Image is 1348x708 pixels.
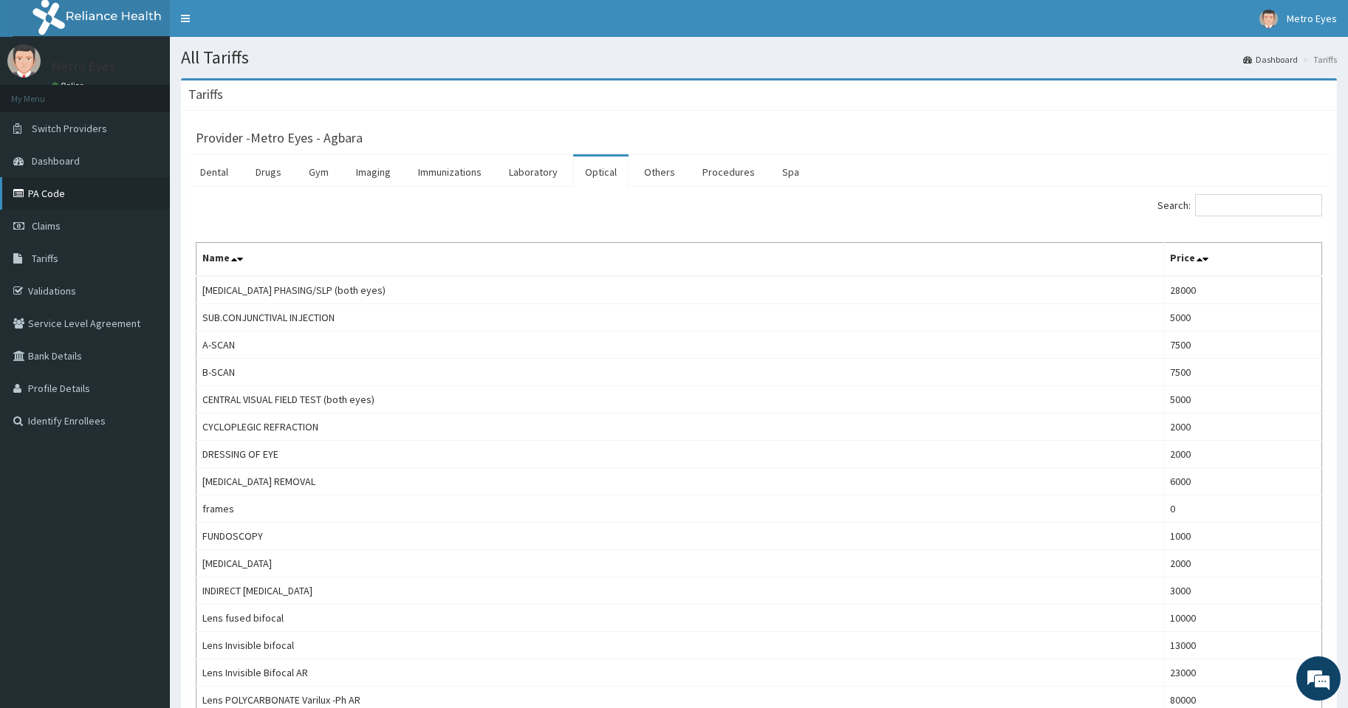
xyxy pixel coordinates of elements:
[188,88,223,101] h3: Tariffs
[196,243,1164,277] th: Name
[196,659,1164,687] td: Lens Invisible Bifocal AR
[1259,10,1278,28] img: User Image
[196,605,1164,632] td: Lens fused bifocal
[7,403,281,455] textarea: Type your message and hit 'Enter'
[86,186,204,335] span: We're online!
[196,441,1164,468] td: DRESSING OF EYE
[1164,550,1322,577] td: 2000
[196,523,1164,550] td: FUNDOSCOPY
[32,122,107,135] span: Switch Providers
[196,276,1164,304] td: [MEDICAL_DATA] PHASING/SLP (both eyes)
[1164,276,1322,304] td: 28000
[406,157,493,188] a: Immunizations
[32,252,58,265] span: Tariffs
[1299,53,1337,66] li: Tariffs
[196,632,1164,659] td: Lens Invisible bifocal
[32,154,80,168] span: Dashboard
[632,157,687,188] a: Others
[196,550,1164,577] td: [MEDICAL_DATA]
[1164,413,1322,441] td: 2000
[1164,659,1322,687] td: 23000
[196,495,1164,523] td: frames
[497,157,569,188] a: Laboratory
[196,386,1164,413] td: CENTRAL VISUAL FIELD TEST (both eyes)
[1287,12,1337,25] span: Metro Eyes
[196,468,1164,495] td: [MEDICAL_DATA] REMOVAL
[1164,523,1322,550] td: 1000
[1164,577,1322,605] td: 3000
[1164,386,1322,413] td: 5000
[188,157,240,188] a: Dental
[1164,331,1322,359] td: 7500
[196,331,1164,359] td: A-SCAN
[27,74,60,111] img: d_794563401_company_1708531726252_794563401
[1164,495,1322,523] td: 0
[573,157,629,188] a: Optical
[242,7,278,43] div: Minimize live chat window
[7,44,41,78] img: User Image
[1164,359,1322,386] td: 7500
[52,80,87,91] a: Online
[297,157,341,188] a: Gym
[1164,605,1322,632] td: 10000
[1157,194,1322,216] label: Search:
[181,48,1337,67] h1: All Tariffs
[52,60,115,73] p: Metro Eyes
[1164,632,1322,659] td: 13000
[244,157,293,188] a: Drugs
[1164,243,1322,277] th: Price
[196,359,1164,386] td: B-SCAN
[1195,194,1322,216] input: Search:
[770,157,811,188] a: Spa
[1243,53,1298,66] a: Dashboard
[691,157,767,188] a: Procedures
[77,83,248,102] div: Chat with us now
[196,577,1164,605] td: INDIRECT [MEDICAL_DATA]
[1164,468,1322,495] td: 6000
[344,157,403,188] a: Imaging
[32,219,61,233] span: Claims
[196,413,1164,441] td: CYCLOPLEGIC REFRACTION
[1164,304,1322,331] td: 5000
[196,131,363,145] h3: Provider - Metro Eyes - Agbara
[1164,441,1322,468] td: 2000
[196,304,1164,331] td: SUB.CONJUNCTIVAL INJECTION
